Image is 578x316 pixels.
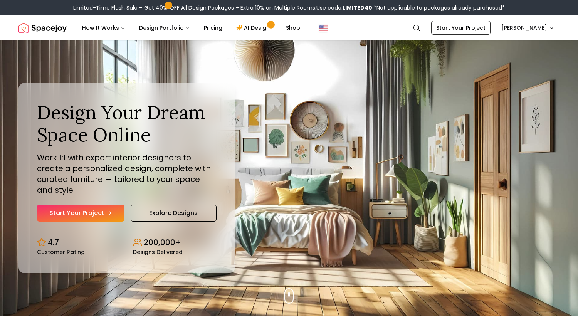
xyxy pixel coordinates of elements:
a: Start Your Project [431,21,491,35]
p: 200,000+ [144,237,181,248]
button: Design Portfolio [133,20,196,35]
nav: Global [18,15,560,40]
span: *Not applicable to packages already purchased* [372,4,505,12]
a: Start Your Project [37,205,124,222]
a: Pricing [198,20,229,35]
button: How It Works [76,20,131,35]
div: Limited-Time Flash Sale – Get 40% OFF All Design Packages + Extra 10% on Multiple Rooms. [73,4,505,12]
a: Spacejoy [18,20,67,35]
div: Design stats [37,231,217,255]
p: Work 1:1 with expert interior designers to create a personalized design, complete with curated fu... [37,152,217,195]
img: Spacejoy Logo [18,20,67,35]
img: United States [319,23,328,32]
a: Shop [280,20,306,35]
h1: Design Your Dream Space Online [37,101,217,146]
b: LIMITED40 [343,4,372,12]
span: Use code: [316,4,372,12]
small: Customer Rating [37,249,85,255]
a: Explore Designs [131,205,217,222]
a: AI Design [230,20,278,35]
p: 4.7 [48,237,59,248]
nav: Main [76,20,306,35]
small: Designs Delivered [133,249,183,255]
button: [PERSON_NAME] [497,21,560,35]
